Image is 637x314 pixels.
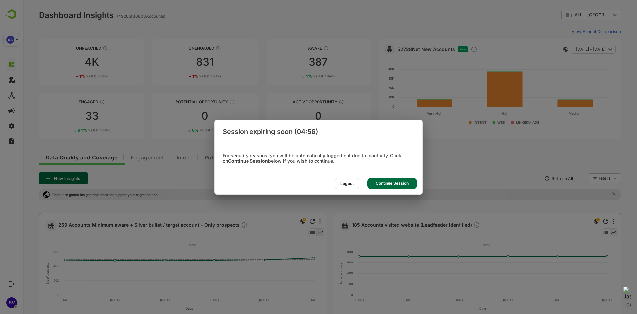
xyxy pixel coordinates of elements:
[16,39,121,85] a: UnreachedThese accounts have not been engaged with for a defined time period4K1%vs last 7 days
[215,120,422,144] div: Session expiring soon (04:56)
[177,128,198,133] span: vs last 7 days
[34,293,36,297] text: 0
[547,45,593,54] button: [DATE] - [DATE]
[30,250,36,254] text: 600
[16,46,121,51] div: Unreached
[65,128,87,133] span: vs last 7 days
[94,14,142,19] ag: ( 4920 of 36803 Accounts)
[430,298,440,302] text: [DATE]
[335,178,359,189] div: Logout
[215,153,422,164] div: For security reasons, you will be automatically logged out due to inactivity. Click on below if y...
[192,46,198,51] div: These accounts have not shown enough engagement and need nurturing
[243,99,348,104] div: Active Opportunity
[228,158,268,164] b: Continue Session
[540,47,545,52] div: This card does not support filter and segments
[236,298,246,302] text: [DATE]
[54,128,87,133] div: 94 %
[404,111,419,116] text: Very High
[453,243,467,247] text: ---- Trend
[324,250,330,254] text: 800
[129,39,234,85] a: UnengagedThese accounts have not shown enough engagement and need nurturing8311%vs last 7 days
[218,222,224,229] div: Description not present
[365,76,371,80] text: 30K
[569,217,577,226] div: This is a global insight. Segment selection is not applicable for this view
[163,307,170,310] text: Days
[530,298,539,302] text: [DATE]
[129,111,234,121] div: 0
[538,9,598,22] div: ALL - [GEOGRAPHIC_DATA]
[29,193,134,197] p: There are global insights that does not support your segmentation
[448,46,454,52] div: Discover new ICP-fit accounts showing engagement — via intent surges, anonymous website visits, L...
[518,173,553,184] button: Refresh All
[285,298,295,302] text: [DATE]
[324,271,330,275] text: 400
[169,74,198,79] div: 1 %
[35,222,227,229] a: 259 Accounts Minimum aware + Silver bullet / target account - Only prospectsDescription not present
[478,111,485,116] text: High
[580,219,585,224] div: Refresh
[37,298,47,302] text: [DATE]
[16,172,64,184] button: New Insights
[553,45,583,53] span: [DATE] - [DATE]
[16,111,121,121] div: 33
[366,95,371,99] text: 10K
[551,12,587,17] span: ALL - [GEOGRAPHIC_DATA]
[76,99,82,105] div: These accounts are warm, further nurturing would qualify them to MQAs
[331,298,341,302] text: [DATE]
[16,10,91,20] div: Dashboard Insights
[282,128,312,133] div: 0 %
[23,263,26,284] text: No of accounts
[243,39,348,85] a: AwareThese accounts have just entered the buying cycle and need further nurturing3874%vs last 7 days
[186,298,196,302] text: [DATE]
[169,128,198,133] div: 0 %
[286,219,292,224] div: Refresh
[87,298,97,302] text: [DATE]
[579,298,589,302] text: [DATE]
[282,74,312,79] div: 4 %
[369,104,371,108] text: 0
[16,99,121,104] div: Engaged
[275,217,283,226] div: This is a global insight. Segment selection is not applicable for this view
[329,222,460,229] a: 185 Accounts visited website (Leadfeeder identified)Description not present
[129,99,234,104] div: Potential Opportunity
[56,74,85,79] div: 1 %
[328,293,330,297] text: 0
[137,298,146,302] text: [DATE]
[243,111,348,121] div: 0
[206,99,211,105] div: These accounts are MQAs and can be passed on to Inside Sales
[575,176,587,181] div: Filters
[329,222,457,229] span: 185 Accounts visited website (Leadfeeder identified)
[367,178,417,189] div: Continue Session
[290,74,312,79] span: vs last 7 days
[243,46,348,51] div: Aware
[575,172,598,184] div: Filters
[129,57,234,67] div: 831
[129,46,234,51] div: Unengaged
[456,307,463,310] text: Days
[546,26,598,37] button: View Funnel Comparison
[543,12,587,18] div: ALL - Belgium
[300,46,306,51] div: These accounts have just entered the buying cycle and need further nurturing
[316,263,320,284] text: No of accounts
[480,298,489,302] text: [DATE]
[296,219,298,224] div: More
[159,243,174,247] text: ---- Trend
[290,128,312,133] span: vs last 7 days
[450,222,457,229] div: Description not present
[63,74,85,79] span: vs last 7 days
[316,99,321,105] div: These accounts have open opportunities which might be at any of the Sales Stages
[31,279,36,282] text: 200
[181,155,238,160] span: Potential Opportunity
[30,264,36,268] text: 400
[107,155,140,160] span: Engagement
[16,57,121,67] div: 4K
[176,74,198,79] span: vs last 7 days
[276,155,301,160] span: Customer
[381,298,390,302] text: [DATE]
[436,47,443,51] span: New
[324,261,330,264] text: 600
[250,155,262,160] span: Deal
[324,282,330,286] text: 200
[129,93,234,139] a: Potential OpportunityThese accounts are MQAs and can be passed on to Inside Sales00%vs last 7 days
